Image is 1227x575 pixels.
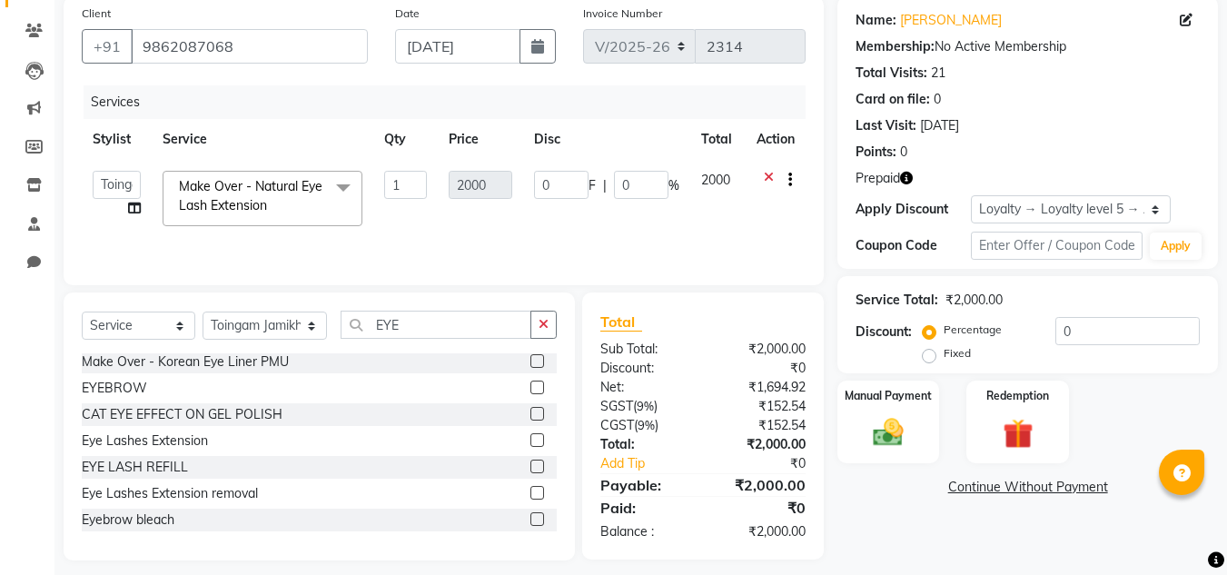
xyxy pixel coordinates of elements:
div: ₹152.54 [703,416,819,435]
span: | [603,176,607,195]
div: Total: [587,435,703,454]
th: Service [152,119,373,160]
div: EYEBROW [82,379,147,398]
div: ₹0 [723,454,820,473]
div: Eye Lashes Extension [82,431,208,451]
div: Service Total: [856,291,938,310]
div: ( ) [587,416,703,435]
div: Make Over - Korean Eye Liner PMU [82,352,289,372]
img: _cash.svg [864,415,913,450]
span: Total [600,312,642,332]
div: Apply Discount [856,200,970,219]
div: Membership: [856,37,935,56]
th: Action [746,119,806,160]
div: Coupon Code [856,236,970,255]
div: No Active Membership [856,37,1200,56]
div: Eye Lashes Extension removal [82,484,258,503]
div: Discount: [856,322,912,342]
th: Total [690,119,746,160]
div: 21 [931,64,945,83]
div: Paid: [587,497,703,519]
div: ₹2,000.00 [703,474,819,496]
div: 0 [900,143,907,162]
label: Manual Payment [845,388,932,404]
span: 9% [637,399,654,413]
span: % [668,176,679,195]
div: Last Visit: [856,116,916,135]
a: Continue Without Payment [841,478,1214,497]
input: Enter Offer / Coupon Code [971,232,1143,260]
label: Invoice Number [583,5,662,22]
div: Net: [587,378,703,397]
div: ₹2,000.00 [703,522,819,541]
div: ₹2,000.00 [703,435,819,454]
a: x [267,197,275,213]
div: Card on file: [856,90,930,109]
div: ₹0 [703,359,819,378]
div: ( ) [587,397,703,416]
div: Sub Total: [587,340,703,359]
div: ₹2,000.00 [703,340,819,359]
input: Search or Scan [341,311,531,339]
span: 9% [638,418,655,432]
div: ₹0 [703,497,819,519]
div: Payable: [587,474,703,496]
div: Discount: [587,359,703,378]
label: Fixed [944,345,971,362]
span: F [589,176,596,195]
div: Eyebrow bleach [82,511,174,530]
span: SGST [600,398,633,414]
div: EYE LASH REFILL [82,458,188,477]
div: CAT EYE EFFECT ON GEL POLISH [82,405,282,424]
a: Add Tip [587,454,722,473]
div: ₹152.54 [703,397,819,416]
label: Client [82,5,111,22]
label: Date [395,5,420,22]
div: ₹1,694.92 [703,378,819,397]
span: CGST [600,417,634,433]
th: Stylist [82,119,152,160]
label: Percentage [944,322,1002,338]
th: Disc [523,119,690,160]
th: Qty [373,119,439,160]
img: _gift.svg [994,415,1043,452]
input: Search by Name/Mobile/Email/Code [131,29,368,64]
span: Make Over - Natural Eye Lash Extension [179,178,322,213]
span: 2000 [701,172,730,188]
div: [DATE] [920,116,959,135]
button: +91 [82,29,133,64]
div: ₹2,000.00 [945,291,1003,310]
div: Points: [856,143,896,162]
div: Total Visits: [856,64,927,83]
button: Apply [1150,233,1202,260]
div: Balance : [587,522,703,541]
div: Services [84,85,819,119]
div: 0 [934,90,941,109]
label: Redemption [986,388,1049,404]
span: Prepaid [856,169,900,188]
div: Name: [856,11,896,30]
th: Price [438,119,522,160]
a: [PERSON_NAME] [900,11,1002,30]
